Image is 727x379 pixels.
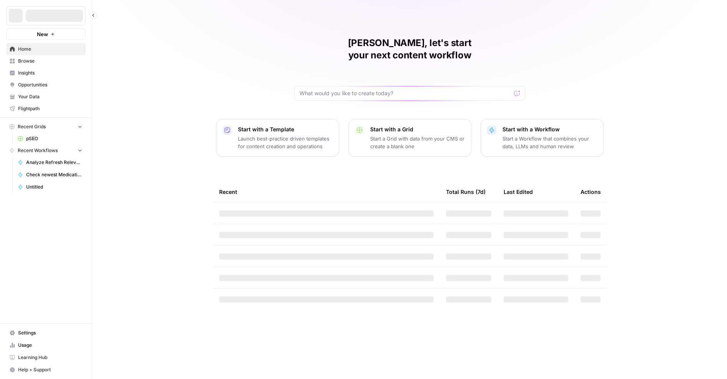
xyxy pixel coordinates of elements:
[18,58,82,65] span: Browse
[504,181,533,202] div: Last Edited
[446,181,486,202] div: Total Runs (7d)
[6,145,86,156] button: Recent Workflows
[6,121,86,132] button: Recent Grids
[219,181,434,202] div: Recent
[6,28,86,40] button: New
[238,126,333,133] p: Start with a Template
[18,329,82,336] span: Settings
[370,126,465,133] p: Start with a Grid
[6,327,86,339] a: Settings
[18,81,82,88] span: Opportunities
[18,147,58,154] span: Recent Workflows
[6,364,86,376] button: Help + Support
[370,135,465,150] p: Start a Grid with data from your CMS or create a blank one
[18,366,82,373] span: Help + Support
[299,89,511,97] input: What would you like to create today?
[6,79,86,91] a: Opportunities
[18,123,46,130] span: Recent Grids
[18,93,82,100] span: Your Data
[502,135,597,150] p: Start a Workflow that combines your data, LLMs and human review
[481,119,604,157] button: Start with a WorkflowStart a Workflow that combines your data, LLMs and human review
[26,184,82,190] span: Untitled
[238,135,333,150] p: Launch best-practice driven templates for content creation and operations
[14,169,86,181] a: Check newest Medications
[18,105,82,112] span: Flightpath
[294,37,525,61] h1: [PERSON_NAME], let's start your next content workflow
[14,156,86,169] a: Analyze Refresh Relevancy
[6,43,86,55] a: Home
[581,181,601,202] div: Actions
[6,351,86,364] a: Learning Hub
[26,135,82,142] span: pSEO
[6,339,86,351] a: Usage
[14,181,86,193] a: Untitled
[6,55,86,67] a: Browse
[502,126,597,133] p: Start with a Workflow
[18,70,82,76] span: Insights
[216,119,339,157] button: Start with a TemplateLaunch best-practice driven templates for content creation and operations
[14,132,86,145] a: pSEO
[26,159,82,166] span: Analyze Refresh Relevancy
[6,67,86,79] a: Insights
[348,119,471,157] button: Start with a GridStart a Grid with data from your CMS or create a blank one
[18,46,82,53] span: Home
[6,103,86,115] a: Flightpath
[18,342,82,349] span: Usage
[26,171,82,178] span: Check newest Medications
[18,354,82,361] span: Learning Hub
[6,91,86,103] a: Your Data
[37,30,48,38] span: New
